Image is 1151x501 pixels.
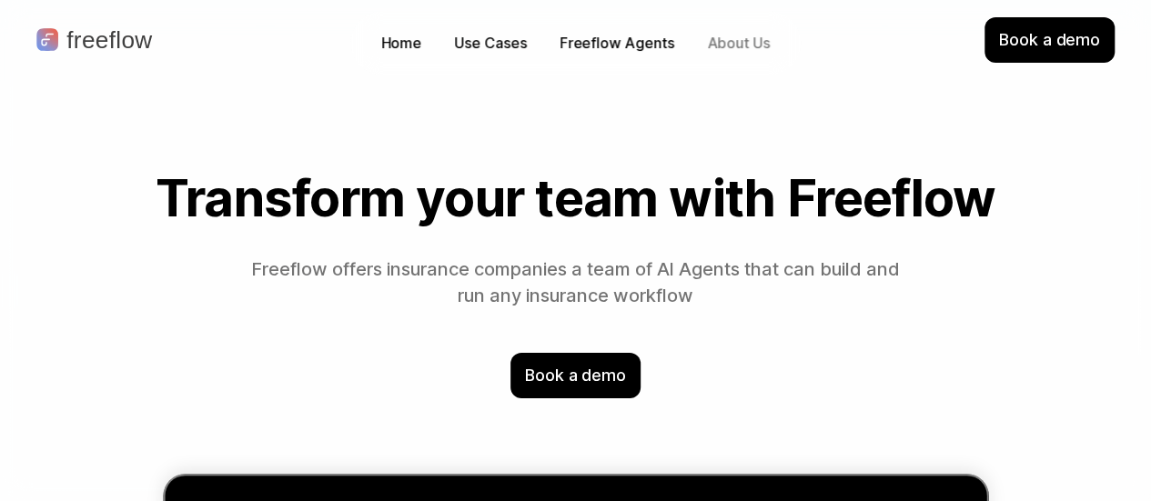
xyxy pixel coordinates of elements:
[984,17,1115,63] div: Book a demo
[510,353,641,398] div: Book a demo
[999,28,1100,52] p: Book a demo
[560,33,674,54] p: Freeflow Agents
[381,33,422,54] p: Home
[66,28,152,52] p: freeflow
[446,29,536,57] button: Use Cases
[52,171,1100,227] h1: Transform your team with Freeflow
[244,256,907,309] p: Freeflow offers insurance companies a team of AI Agents that can build and run any insurance work...
[525,364,626,387] p: Book a demo
[707,33,770,54] p: About Us
[455,33,527,54] p: Use Cases
[698,29,779,57] a: About Us
[550,29,683,57] a: Freeflow Agents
